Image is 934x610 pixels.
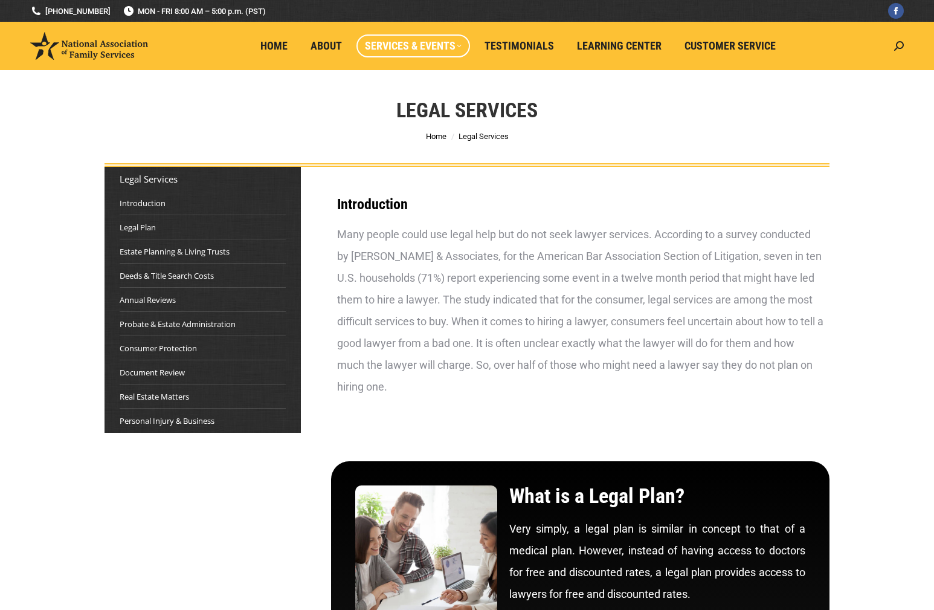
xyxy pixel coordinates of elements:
a: Consumer Protection [120,342,197,354]
a: Document Review [120,366,185,378]
a: Real Estate Matters [120,391,189,403]
a: Home [252,34,296,57]
a: Personal Injury & Business [120,415,214,427]
img: National Association of Family Services [30,32,148,60]
span: Customer Service [684,39,776,53]
h1: Legal Services [396,97,538,123]
a: Deeds & Title Search Costs [120,270,214,282]
a: Annual Reviews [120,294,176,306]
span: Testimonials [485,39,554,53]
a: Estate Planning & Living Trusts [120,245,230,258]
h2: What is a Legal Plan? [509,485,805,506]
p: Very simply, a legal plan is similar in concept to that of a medical plan. However, instead of ha... [509,518,805,605]
a: Home [426,132,446,141]
a: [PHONE_NUMBER] [30,5,111,17]
a: Learning Center [568,34,670,57]
a: Customer Service [676,34,784,57]
a: Testimonials [476,34,562,57]
a: About [302,34,350,57]
div: Many people could use legal help but do not seek lawyer services. According to a survey conducted... [337,224,823,398]
span: Services & Events [365,39,462,53]
a: Introduction [120,197,166,209]
span: About [311,39,342,53]
div: Legal Services [120,173,286,185]
a: Probate & Estate Administration [120,318,236,330]
span: Legal Services [459,132,509,141]
span: Home [260,39,288,53]
span: MON - FRI 8:00 AM – 5:00 p.m. (PST) [123,5,266,17]
h3: Introduction [337,197,823,212]
a: Legal Plan [120,221,156,233]
span: Learning Center [577,39,662,53]
a: Facebook page opens in new window [888,3,904,19]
